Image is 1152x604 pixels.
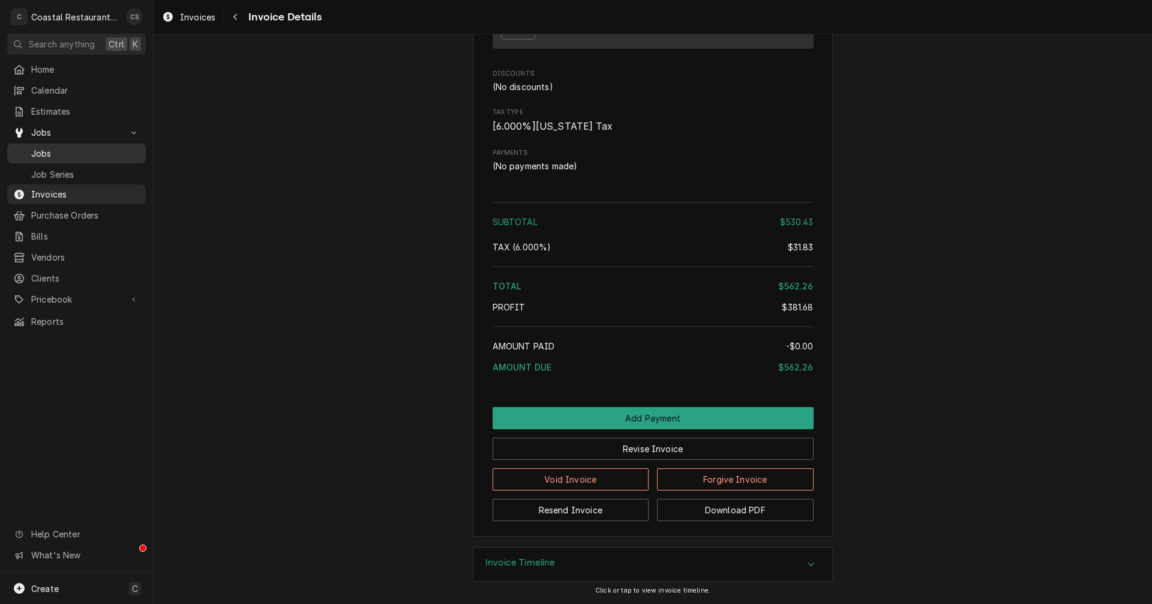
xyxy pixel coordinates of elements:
a: Bills [7,226,146,246]
div: Payments [493,148,814,172]
button: Revise Invoice [493,438,814,460]
span: Clients [31,272,140,285]
a: Invoices [7,184,146,204]
span: Create [31,584,59,594]
a: Home [7,59,146,79]
span: Help Center [31,528,139,540]
a: Purchase Orders [7,205,146,225]
div: Button Group Row [493,407,814,429]
div: Accordion Header [473,548,832,581]
span: Profit [493,302,526,312]
span: Pricebook [31,293,122,306]
span: Amount Due [493,362,552,372]
span: Home [31,63,140,76]
span: K [133,38,138,50]
button: Forgive Invoice [657,468,814,491]
span: Search anything [29,38,95,50]
span: Reports [31,315,140,328]
span: Job Series [31,168,140,181]
span: What's New [31,549,139,561]
label: Payments [493,148,814,158]
span: Ctrl [109,38,124,50]
span: Amount Paid [493,341,555,351]
button: Navigate back [226,7,245,26]
a: Estimates [7,101,146,121]
div: Button Group Row [493,460,814,491]
div: Subtotal [493,216,814,228]
button: Resend Invoice [493,499,649,521]
span: Tax Type [493,119,814,134]
a: Go to Help Center [7,524,146,544]
span: C [132,582,138,595]
span: Vendors [31,251,140,264]
div: Total [493,280,814,292]
a: Reports [7,312,146,331]
span: Click or tap to view invoice timeline. [595,587,710,594]
div: $562.26 [778,280,813,292]
span: Tax ( 6.000% ) [493,242,551,252]
div: Coastal Restaurant Repair [31,11,119,23]
div: $31.83 [788,241,814,253]
div: Amount Due [493,361,814,373]
a: Go to Jobs [7,122,146,142]
h3: Invoice Timeline [485,557,556,569]
div: $562.26 [778,361,813,373]
a: Clients [7,268,146,288]
button: Accordion Details Expand Trigger [473,548,832,581]
a: Vendors [7,247,146,267]
div: Invoice Timeline [473,547,833,582]
button: Download PDF [657,499,814,521]
span: Discounts [493,69,814,79]
span: Tax Type [493,107,814,117]
a: Go to Pricebook [7,289,146,309]
div: $381.68 [782,301,813,313]
div: Amount Summary [493,198,814,382]
div: Discounts [493,69,814,93]
span: [ 6.000 %] [US_STATE] Tax [493,121,613,132]
button: Search anythingCtrlK [7,34,146,55]
span: Jobs [31,147,140,160]
div: Button Group Row [493,491,814,521]
div: C [11,8,28,25]
a: Invoices [157,7,220,27]
span: Total [493,281,522,291]
div: Tax Type [493,107,814,133]
span: Invoice Details [245,9,321,25]
div: Chris Sockriter's Avatar [126,8,143,25]
span: Jobs [31,126,122,139]
span: Estimates [31,105,140,118]
div: Profit [493,301,814,313]
a: Go to What's New [7,545,146,565]
div: $530.43 [780,216,813,228]
div: Discounts List [493,80,814,93]
span: Purchase Orders [31,209,140,222]
div: CS [126,8,143,25]
button: Void Invoice [493,468,649,491]
span: Bills [31,230,140,243]
div: Button Group Row [493,429,814,460]
div: -$0.00 [786,340,814,352]
button: Add Payment [493,407,814,429]
div: Amount Paid [493,340,814,352]
span: Invoices [180,11,215,23]
div: Tax [493,241,814,253]
a: Jobs [7,143,146,163]
span: Invoices [31,188,140,201]
a: Calendar [7,80,146,100]
span: Calendar [31,84,140,97]
a: Job Series [7,165,146,184]
span: Subtotal [493,217,538,227]
div: Button Group [493,407,814,521]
